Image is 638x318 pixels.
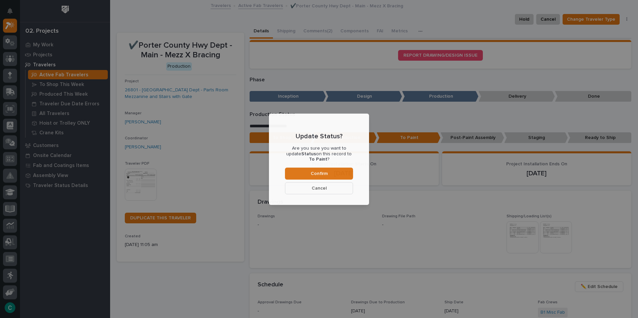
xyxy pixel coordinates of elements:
[312,185,327,191] span: Cancel
[296,132,343,140] p: Update Status?
[285,168,353,180] button: Confirm
[301,151,316,156] b: Status
[285,182,353,194] button: Cancel
[285,146,353,162] p: Are you sure you want to update on this record to ?
[309,157,327,162] b: To Paint
[311,171,328,177] span: Confirm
